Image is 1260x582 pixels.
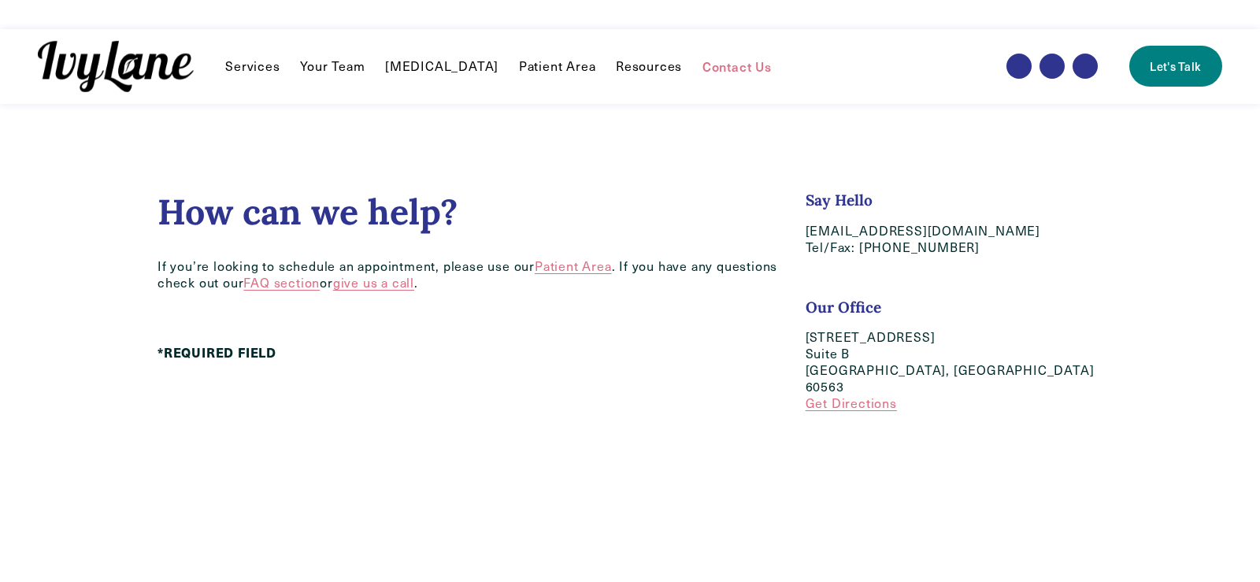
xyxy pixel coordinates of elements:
a: Instagram [1039,54,1065,79]
h2: How can we help? [157,191,779,233]
a: folder dropdown [616,57,682,76]
a: FAQ section [243,274,320,291]
a: Get Directions [806,395,897,411]
a: Patient Area [535,258,612,274]
a: folder dropdown [225,57,280,76]
a: Facebook [1006,54,1032,79]
a: give us a call [333,274,414,291]
p: If you’re looking to schedule an appointment, please use our . If you have any questions check ou... [157,258,779,291]
p: [EMAIL_ADDRESS][DOMAIN_NAME] Tel/Fax: [PHONE_NUMBER] [806,223,1102,256]
a: Your Team [300,57,365,76]
strong: Say Hello [806,191,873,209]
a: Contact Us [702,57,772,76]
span: Services [225,58,280,75]
a: [MEDICAL_DATA] [385,57,498,76]
a: LinkedIn [1073,54,1098,79]
p: [STREET_ADDRESS] Suite B [GEOGRAPHIC_DATA], [GEOGRAPHIC_DATA] 60563 [806,329,1102,411]
img: Ivy Lane Counseling &mdash; Therapy that works for you [38,41,194,92]
a: Patient Area [519,57,596,76]
strong: Our Office [806,298,881,317]
a: Let's Talk [1129,46,1222,87]
span: Resources [616,58,682,75]
strong: *REQUIRED FIELD [157,343,276,361]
